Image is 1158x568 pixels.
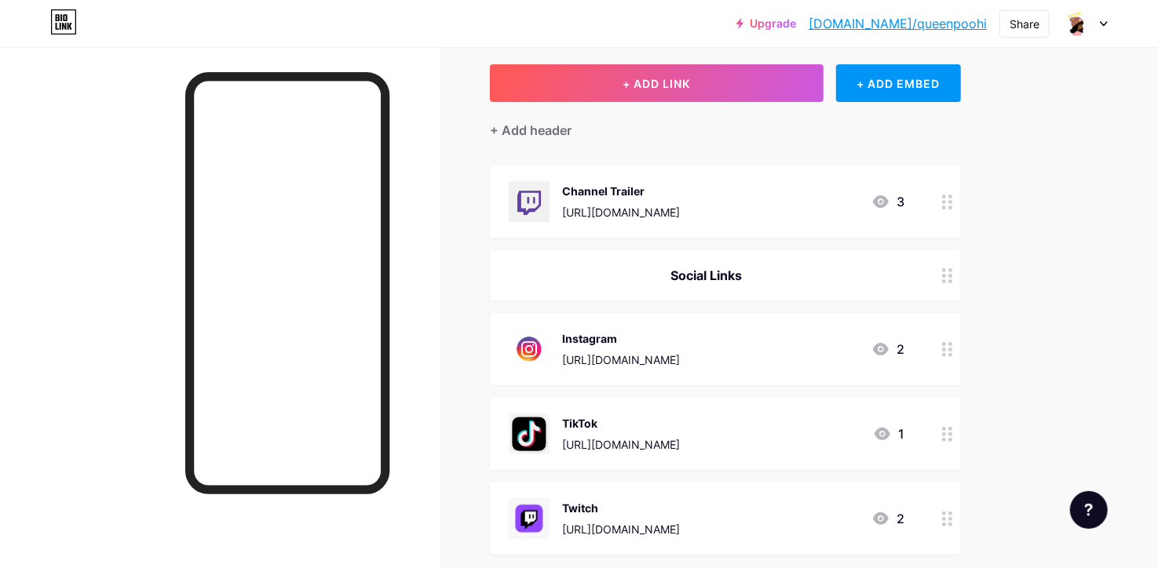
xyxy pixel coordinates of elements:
div: [URL][DOMAIN_NAME] [562,351,680,368]
div: Channel Trailer [562,183,680,199]
div: TikTok [562,415,680,431]
button: + ADD LINK [490,64,824,102]
div: 2 [871,509,904,528]
div: [URL][DOMAIN_NAME] [562,521,680,537]
div: 2 [871,340,904,359]
div: Instagram [562,330,680,347]
div: + Add header [490,121,572,140]
img: Channel Trailer [509,181,550,222]
div: [URL][DOMAIN_NAME] [562,204,680,220]
img: Twitch [509,498,550,539]
span: + ADD LINK [623,77,690,90]
div: 3 [871,192,904,211]
div: Twitch [562,500,680,516]
div: Social Links [509,266,904,285]
img: queenpoohi [1061,9,1091,38]
div: + ADD EMBED [836,64,961,102]
div: 1 [873,424,904,443]
a: [DOMAIN_NAME]/queenpoohi [809,14,987,33]
img: Instagram [509,329,550,370]
div: [URL][DOMAIN_NAME] [562,436,680,453]
a: Upgrade [736,17,796,30]
img: TikTok [509,413,550,454]
div: Share [1010,16,1039,32]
